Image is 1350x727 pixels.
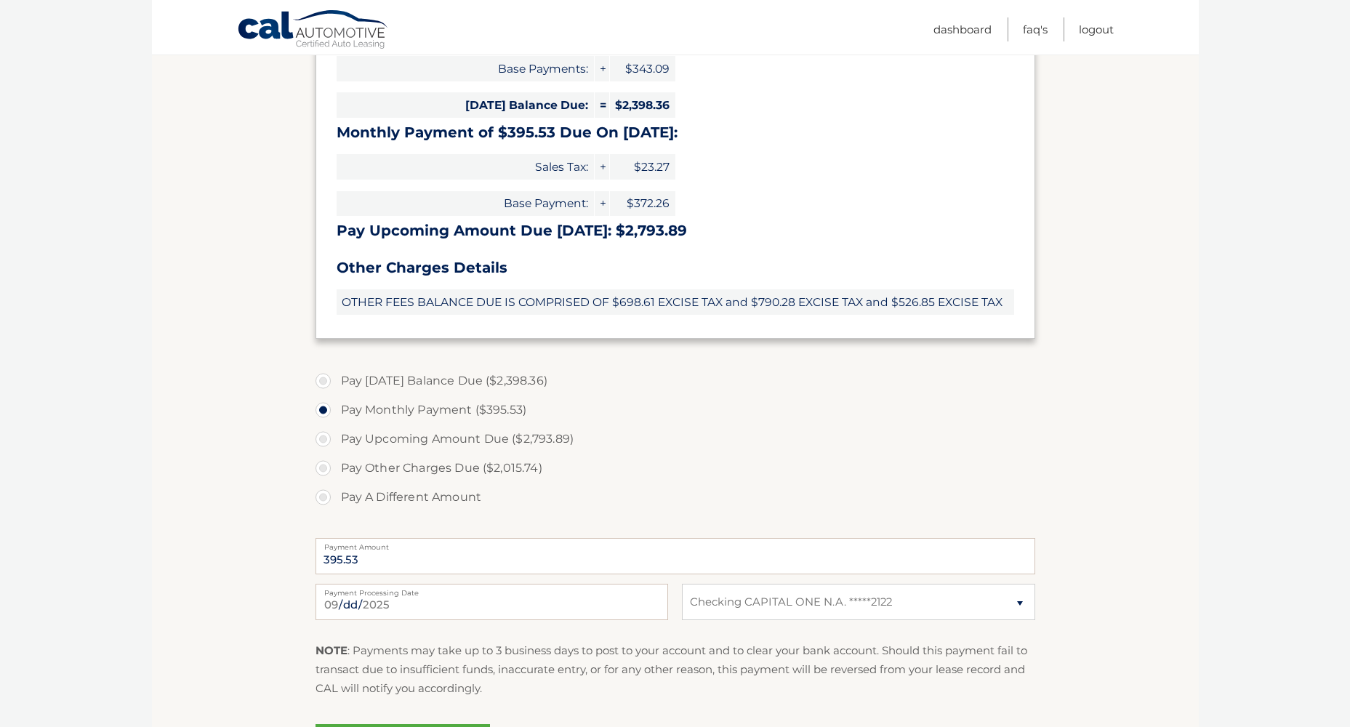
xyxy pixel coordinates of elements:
label: Pay A Different Amount [316,483,1035,512]
input: Payment Date [316,584,668,620]
strong: NOTE [316,643,347,657]
label: Pay Upcoming Amount Due ($2,793.89) [316,425,1035,454]
span: $2,398.36 [610,92,675,118]
span: $23.27 [610,154,675,180]
label: Payment Amount [316,538,1035,550]
p: : Payments may take up to 3 business days to post to your account and to clear your bank account.... [316,641,1035,699]
span: Base Payment: [337,191,594,217]
span: + [595,56,609,81]
span: $372.26 [610,191,675,217]
a: FAQ's [1023,17,1048,41]
span: Base Payments: [337,56,594,81]
span: Sales Tax: [337,154,594,180]
span: [DATE] Balance Due: [337,92,594,118]
h3: Pay Upcoming Amount Due [DATE]: $2,793.89 [337,222,1014,240]
label: Pay Other Charges Due ($2,015.74) [316,454,1035,483]
span: + [595,154,609,180]
label: Payment Processing Date [316,584,668,595]
h3: Monthly Payment of $395.53 Due On [DATE]: [337,124,1014,142]
a: Logout [1079,17,1114,41]
span: $343.09 [610,56,675,81]
h3: Other Charges Details [337,259,1014,277]
label: Pay Monthly Payment ($395.53) [316,395,1035,425]
input: Payment Amount [316,538,1035,574]
span: OTHER FEES BALANCE DUE IS COMPRISED OF $698.61 EXCISE TAX and $790.28 EXCISE TAX and $526.85 EXCI... [337,289,1014,315]
span: = [595,92,609,118]
label: Pay [DATE] Balance Due ($2,398.36) [316,366,1035,395]
a: Dashboard [933,17,992,41]
a: Cal Automotive [237,9,390,52]
span: + [595,191,609,217]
